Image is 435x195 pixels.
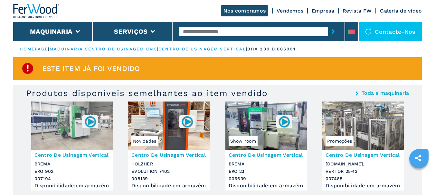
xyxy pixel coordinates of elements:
h3: Centro De Usinagem Vertical [229,151,304,159]
a: Centro De Usinagem Vertical Bre.Ma. VEKTOR 25-13PromoçõesCentro De Usinagem Vertical[DOMAIN_NAME]... [322,102,404,191]
a: Centro De Usinagem Vertical BREMA EKO 2.1Show room006639Centro De Usinagem VerticalBREMAEKO 2.100... [225,102,307,191]
span: Show room [229,136,258,146]
div: Disponibilidade : em armazém [326,184,401,187]
img: Centro De Usinagem Vertical BREMA EKO 902 [31,102,113,150]
img: 008139 [181,115,194,128]
h3: Centro De Usinagem Vertical [131,151,206,159]
a: maquinaria [50,47,83,51]
a: Galeria de vídeo [380,8,422,14]
h3: BREMA EKO 902 007194 [34,160,109,182]
span: Este item já foi vendido [42,65,140,72]
h3: BREMA EKO 2.1 006639 [229,160,304,182]
img: Contacte-nos [365,28,372,35]
div: Disponibilidade : em armazém [131,184,206,187]
a: Centro De Usinagem Vertical BREMA EKO 902007194Centro De Usinagem VerticalBREMAEKO 902007194Dispo... [31,102,113,191]
a: sharethis [410,150,426,166]
span: | [83,47,85,51]
a: Nós compramos [221,5,268,16]
p: 006001 [277,46,296,52]
h3: Centro De Usinagem Vertical [34,151,109,159]
img: 006639 [278,115,290,128]
img: Ferwood [13,4,60,18]
a: Centro De Usinagem Vertical HOLZHER EVOLUTION 7402Novidades008139Centro De Usinagem VerticalHOLZH... [128,102,210,191]
span: Promoções [326,136,354,146]
img: Centro De Usinagem Vertical Bre.Ma. VEKTOR 25-13 [322,102,404,150]
button: Maquinaria [30,28,73,35]
img: 007194 [84,115,97,128]
img: SoldProduct [21,62,34,75]
img: Centro De Usinagem Vertical BREMA EKO 2.1 [225,102,307,150]
span: | [157,47,158,51]
div: Contacte-nos [359,22,422,41]
a: HOMEPAGE [20,47,48,51]
button: submit-button [328,24,338,39]
div: Disponibilidade : em armazém [34,184,109,187]
a: Vendemos [277,8,303,14]
a: centro de usinagem cnc [85,47,157,51]
p: bhx 200 d | [247,46,277,52]
iframe: Chat [408,166,430,190]
a: Toda a maquinaria [362,91,409,96]
div: Disponibilidade : em armazém [229,184,304,187]
a: Empresa [312,8,334,14]
h3: HOLZHER EVOLUTION 7402 008139 [131,160,206,182]
a: Revista FW [343,8,372,14]
h3: Produtos disponíveis semelhantes ao item vendido [26,88,268,98]
img: Centro De Usinagem Vertical HOLZHER EVOLUTION 7402 [128,102,210,150]
a: centro de usinagem vertical [158,47,246,51]
button: Serviços [114,28,147,35]
span: | [48,47,49,51]
span: | [246,47,247,51]
h3: [DOMAIN_NAME]. VEKTOR 25-13 007468 [326,160,401,182]
span: Novidades [131,136,158,146]
h3: Centro De Usinagem Vertical [326,151,401,159]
